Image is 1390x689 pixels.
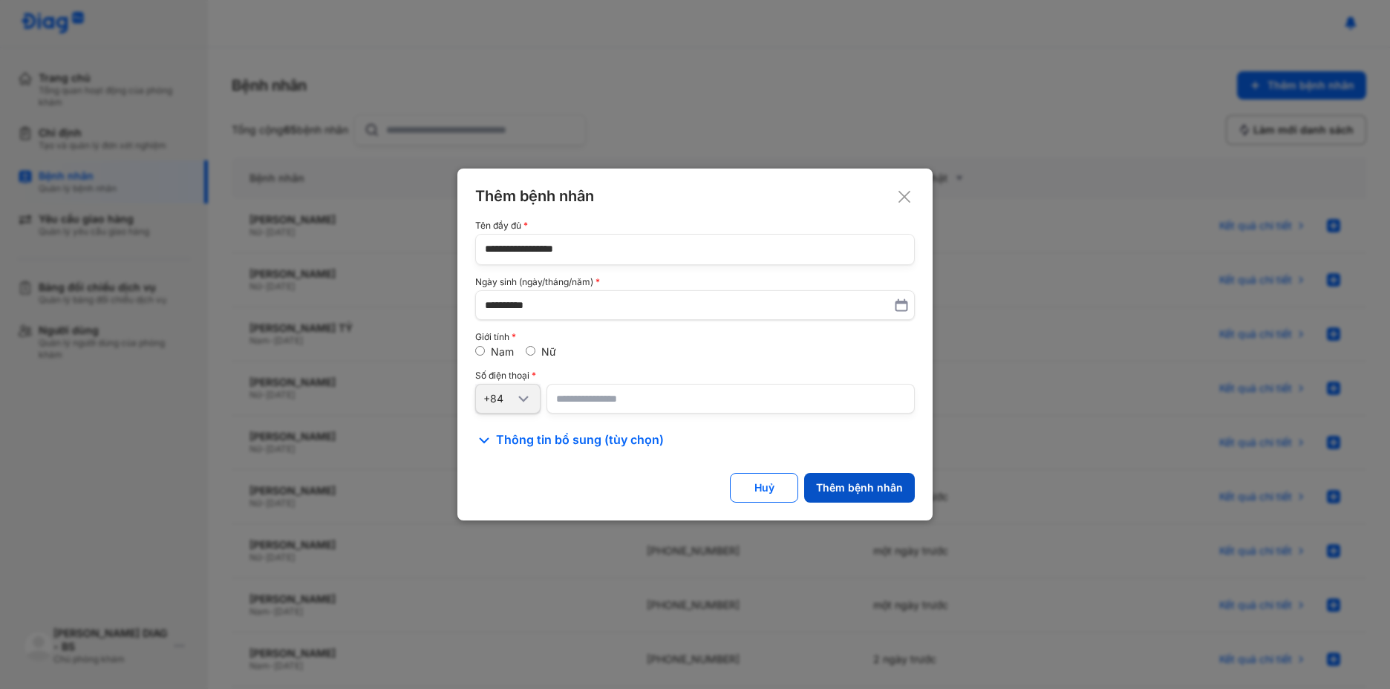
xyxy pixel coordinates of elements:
[541,345,556,358] label: Nữ
[483,392,515,405] div: +84
[491,345,514,358] label: Nam
[475,370,915,381] div: Số điện thoại
[475,332,915,342] div: Giới tính
[730,473,798,503] button: Huỷ
[475,221,915,231] div: Tên đầy đủ
[475,277,915,287] div: Ngày sinh (ngày/tháng/năm)
[804,473,915,503] button: Thêm bệnh nhân
[496,431,664,449] span: Thông tin bổ sung (tùy chọn)
[816,481,903,494] div: Thêm bệnh nhân
[475,186,915,206] div: Thêm bệnh nhân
